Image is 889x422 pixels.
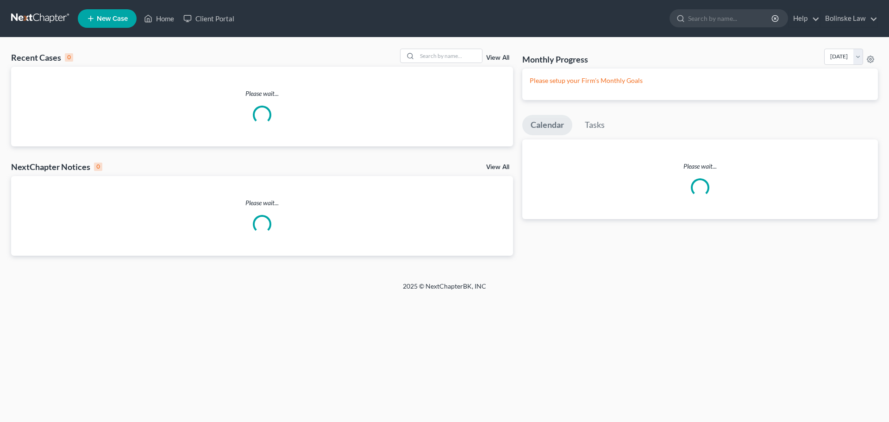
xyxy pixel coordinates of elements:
p: Please wait... [522,162,878,171]
p: Please wait... [11,198,513,208]
a: Tasks [576,115,613,135]
span: New Case [97,15,128,22]
h3: Monthly Progress [522,54,588,65]
div: 2025 © NextChapterBK, INC [181,282,708,298]
p: Please wait... [11,89,513,98]
input: Search by name... [417,49,482,63]
a: Home [139,10,179,27]
a: View All [486,55,509,61]
input: Search by name... [688,10,773,27]
a: Client Portal [179,10,239,27]
a: Bolinske Law [820,10,877,27]
a: Calendar [522,115,572,135]
div: NextChapter Notices [11,161,102,172]
a: Help [789,10,820,27]
div: 0 [94,163,102,171]
a: View All [486,164,509,170]
p: Please setup your Firm's Monthly Goals [530,76,870,85]
div: 0 [65,53,73,62]
div: Recent Cases [11,52,73,63]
